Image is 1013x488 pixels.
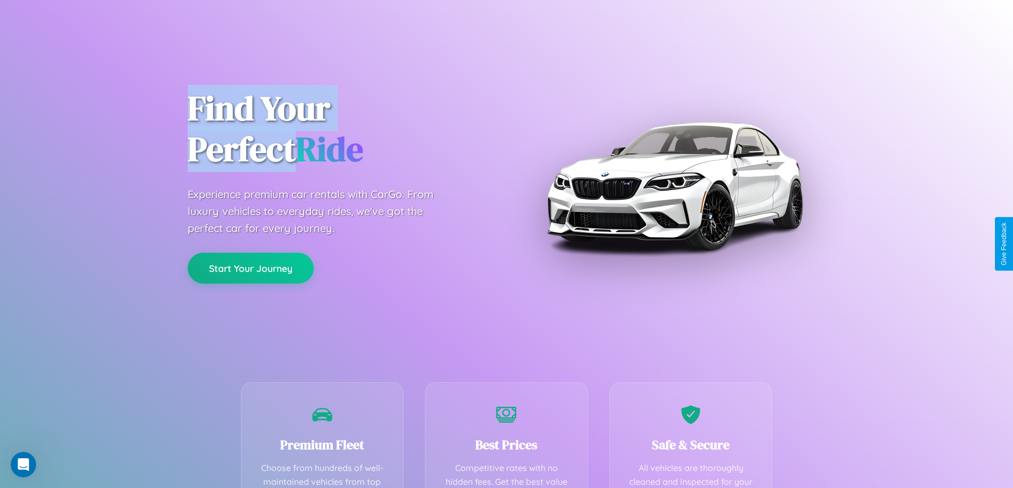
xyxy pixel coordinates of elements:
p: Experience premium car rentals with CarGo. From luxury vehicles to everyday rides, we've got the ... [188,186,454,237]
iframe: Intercom live chat [11,452,36,477]
div: Give Feedback [1000,222,1008,266]
button: Start Your Journey [188,253,314,284]
h3: Safe & Secure [626,436,756,453]
h1: Find Your Perfect [188,88,491,170]
img: Premium BMW car rental vehicle [541,53,807,319]
span: Ride [296,126,363,172]
h3: Premium Fleet [257,436,388,453]
h3: Best Prices [441,436,572,453]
